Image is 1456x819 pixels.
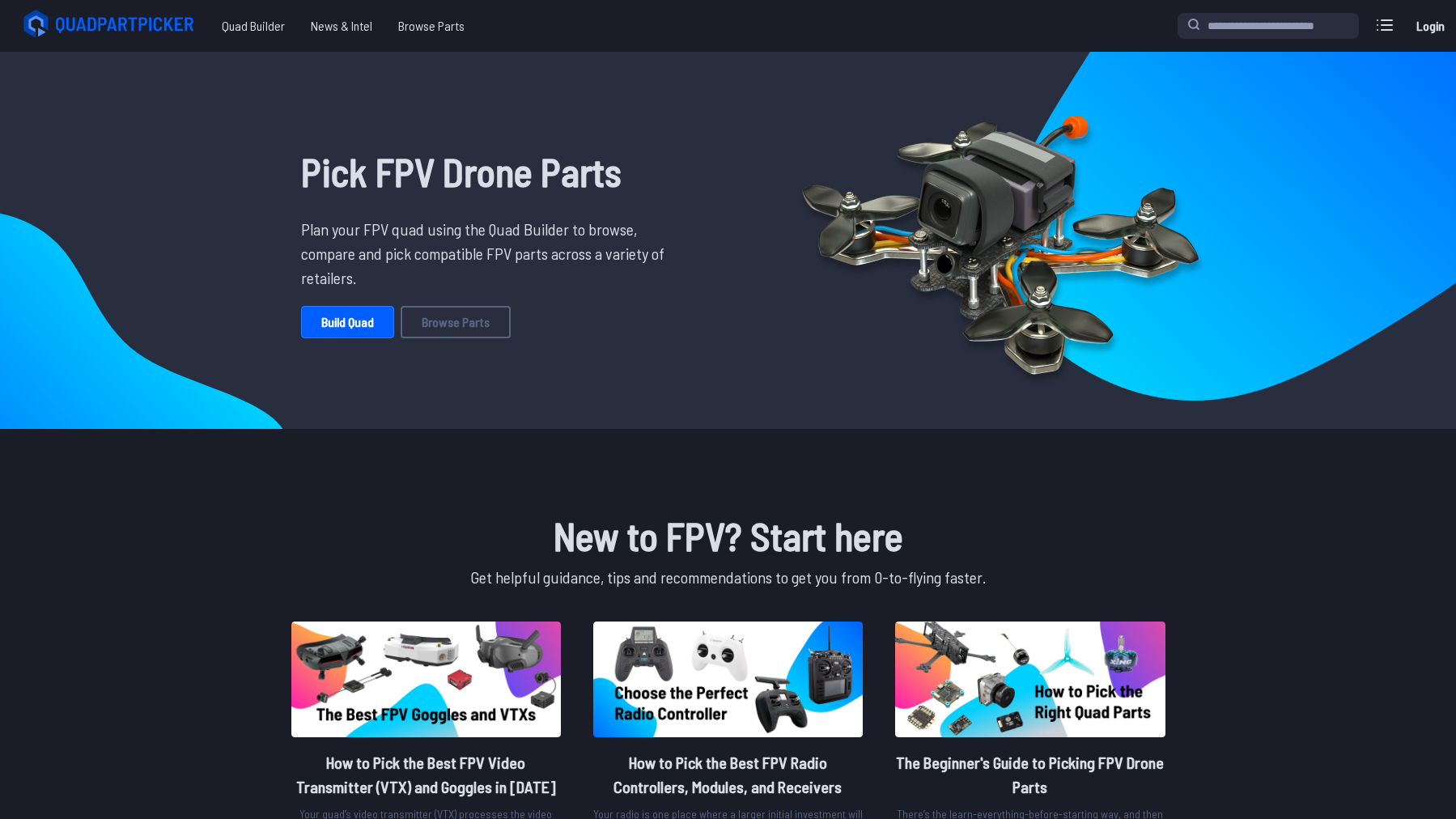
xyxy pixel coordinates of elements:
[298,10,385,42] a: News & Intel
[301,217,677,290] p: Plan your FPV quad using the Quad Builder to browse, compare and pick compatible FPV parts across...
[301,142,677,201] h1: Pick FPV Drone Parts
[291,750,561,799] h2: How to Pick the Best FPV Video Transmitter (VTX) and Goggles in [DATE]
[288,565,1169,589] p: Get helpful guidance, tips and recommendations to get you from 0-to-flying faster.
[593,622,863,737] img: image of post
[401,306,511,338] a: Browse Parts
[593,750,863,799] h2: How to Pick the Best FPV Radio Controllers, Modules, and Receivers
[301,306,394,338] a: Build Quad
[895,750,1165,799] h2: The Beginner's Guide to Picking FPV Drone Parts
[385,10,478,42] a: Browse Parts
[209,10,298,42] a: Quad Builder
[895,622,1165,737] img: image of post
[767,79,1233,402] img: Quadcopter
[288,507,1169,565] h1: New to FPV? Start here
[291,622,561,737] img: image of post
[1411,10,1450,42] a: Login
